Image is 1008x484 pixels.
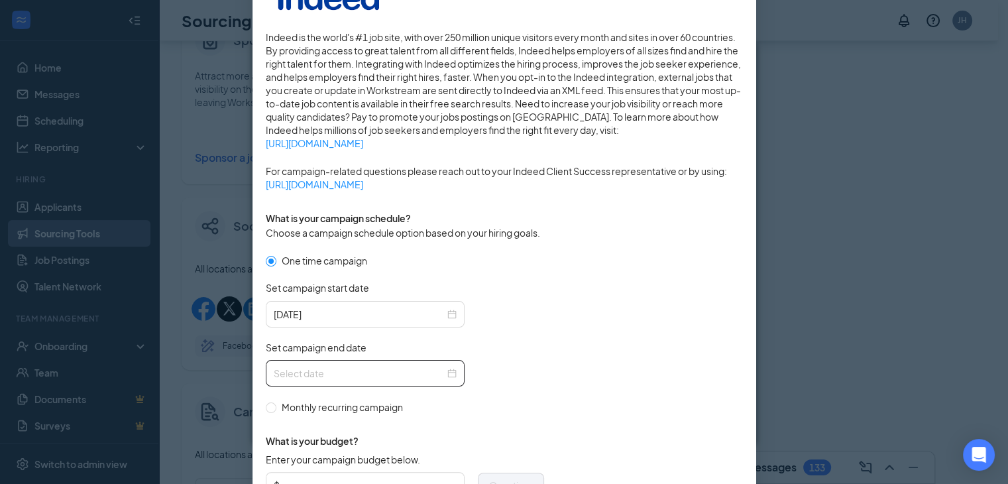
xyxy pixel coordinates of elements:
input: 2025-09-16 [274,307,445,322]
span: Indeed is the world's #1 job site, with over 250 million unique visitors every month and sites in... [266,30,743,150]
span: For campaign-related questions please reach out to your Indeed Client Success representative or b... [266,164,743,191]
div: Open Intercom Messenger [963,439,995,471]
input: Select date [274,366,445,381]
a: [URL][DOMAIN_NAME] [266,178,743,191]
span: Set campaign start date [266,281,369,294]
span: Monthly recurring campaign [276,400,408,414]
span: What is your budget? [266,434,544,448]
span: What is your campaign schedule? [266,212,411,224]
span: Set campaign end date [266,341,366,354]
span: Enter your campaign budget below. [266,453,420,466]
span: One time campaign [276,253,372,268]
a: [URL][DOMAIN_NAME] [266,137,743,150]
span: Choose a campaign schedule option based on your hiring goals. [266,227,540,239]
